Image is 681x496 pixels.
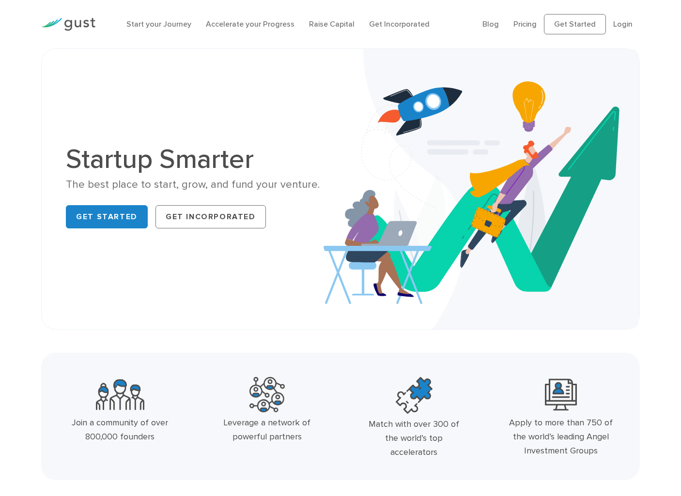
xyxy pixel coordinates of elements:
[396,377,433,414] img: Top Accelerators
[545,377,577,412] img: Leading Angel Investment
[249,377,285,412] img: Powerful Partners
[544,14,606,34] a: Get Started
[324,49,639,329] img: Startup Smarter Hero
[66,205,148,228] a: Get Started
[96,377,144,412] img: Community Founders
[482,19,499,29] a: Blog
[66,146,333,173] h1: Startup Smarter
[513,19,537,29] a: Pricing
[206,19,294,29] a: Accelerate your Progress
[67,416,173,444] div: Join a community of over 800,000 founders
[126,19,191,29] a: Start your Journey
[214,416,320,444] div: Leverage a network of powerful partners
[155,205,266,228] a: Get Incorporated
[613,19,633,29] a: Login
[508,416,614,458] div: Apply to more than 750 of the world’s leading Angel Investment Groups
[369,19,430,29] a: Get Incorporated
[309,19,355,29] a: Raise Capital
[66,178,333,192] div: The best place to start, grow, and fund your venture.
[41,18,95,31] img: Gust Logo
[361,418,467,459] div: Match with over 300 of the world’s top accelerators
